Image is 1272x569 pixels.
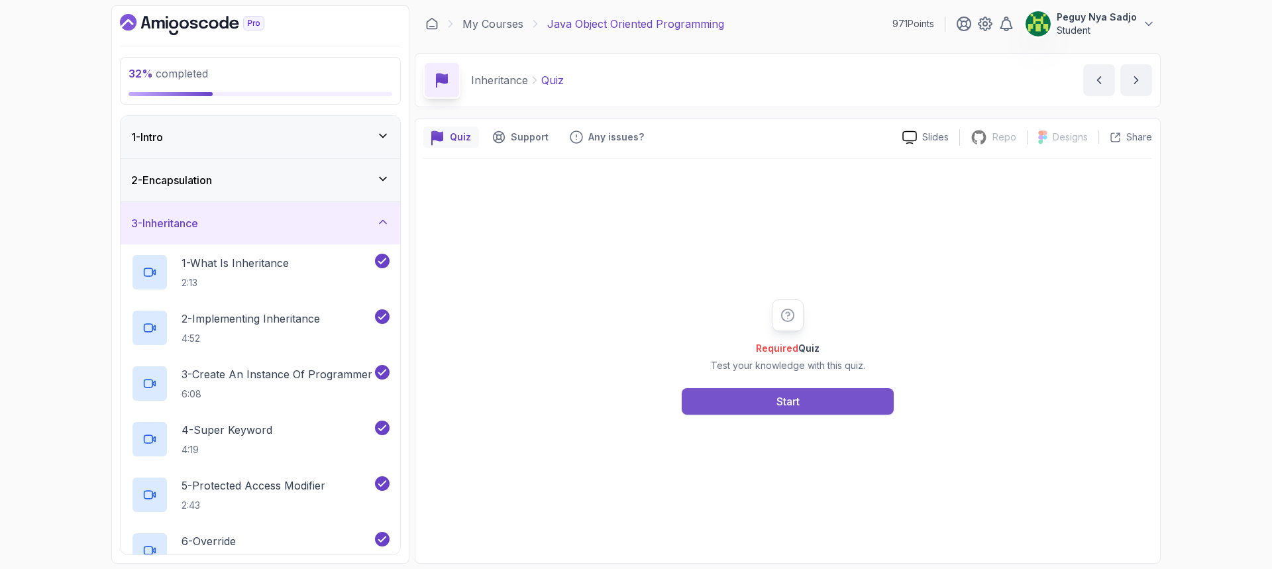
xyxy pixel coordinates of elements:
[756,342,798,354] span: Required
[992,130,1016,144] p: Repo
[131,309,390,346] button: 2-Implementing Inheritance4:52
[182,443,272,456] p: 4:19
[547,16,724,32] p: Java Object Oriented Programming
[131,215,198,231] h3: 3 - Inheritance
[682,388,894,415] button: Start
[129,67,208,80] span: completed
[776,393,800,409] div: Start
[131,476,390,513] button: 5-Protected Access Modifier2:43
[182,311,320,327] p: 2 - Implementing Inheritance
[182,332,320,345] p: 4:52
[1120,64,1152,96] button: next content
[471,72,528,88] p: Inheritance
[182,276,289,289] p: 2:13
[892,130,959,144] a: Slides
[182,533,236,549] p: 6 - Override
[182,554,236,568] p: 5:56
[182,499,325,512] p: 2:43
[511,130,549,144] p: Support
[182,255,289,271] p: 1 - What Is Inheritance
[892,17,934,30] p: 971 Points
[425,17,439,30] a: Dashboard
[484,127,556,148] button: Support button
[462,16,523,32] a: My Courses
[1098,130,1152,144] button: Share
[131,532,390,569] button: 6-Override5:56
[121,202,400,244] button: 3-Inheritance
[120,14,295,35] a: Dashboard
[1083,64,1115,96] button: previous content
[131,129,163,145] h3: 1 - Intro
[1026,11,1051,36] img: user profile image
[121,159,400,201] button: 2-Encapsulation
[131,254,390,291] button: 1-What Is Inheritance2:13
[1053,130,1088,144] p: Designs
[1025,11,1155,37] button: user profile imagePeguy Nya SadjoStudent
[1057,24,1137,37] p: Student
[131,365,390,402] button: 3-Create An Instance Of Programmer6:08
[121,116,400,158] button: 1-Intro
[182,422,272,438] p: 4 - Super Keyword
[541,72,564,88] p: Quiz
[182,366,372,382] p: 3 - Create An Instance Of Programmer
[1057,11,1137,24] p: Peguy Nya Sadjo
[129,67,153,80] span: 32 %
[562,127,652,148] button: Feedback button
[588,130,644,144] p: Any issues?
[182,388,372,401] p: 6:08
[922,130,949,144] p: Slides
[182,478,325,493] p: 5 - Protected Access Modifier
[131,172,212,188] h3: 2 - Encapsulation
[131,421,390,458] button: 4-Super Keyword4:19
[450,130,471,144] p: Quiz
[711,342,865,355] h2: Quiz
[711,359,865,372] p: Test your knowledge with this quiz.
[1126,130,1152,144] p: Share
[423,127,479,148] button: quiz button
